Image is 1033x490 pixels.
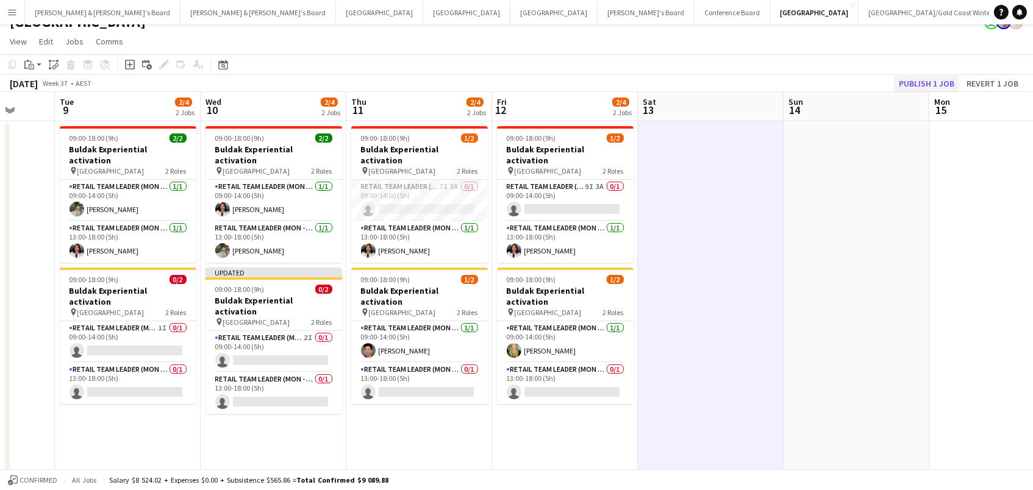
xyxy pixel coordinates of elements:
span: Sat [643,96,656,107]
div: 2 Jobs [176,108,195,117]
button: [GEOGRAPHIC_DATA] [336,1,423,24]
span: 1/2 [607,133,624,143]
div: Updated09:00-18:00 (9h)0/2Buldak Experiential activation [GEOGRAPHIC_DATA]2 RolesRETAIL Team Lead... [206,268,342,414]
h3: Buldak Experiential activation [60,144,196,166]
div: Updated [206,268,342,277]
span: 9 [58,103,74,117]
span: 2/2 [170,133,187,143]
span: 12 [495,103,507,117]
app-job-card: 09:00-18:00 (9h)1/2Buldak Experiential activation [GEOGRAPHIC_DATA]2 RolesRETAIL Team Leader (Mon... [351,126,488,263]
span: [GEOGRAPHIC_DATA] [223,166,290,176]
span: 0/2 [170,275,187,284]
div: [DATE] [10,77,38,90]
span: Sun [788,96,803,107]
span: 2 Roles [603,308,624,317]
app-card-role: RETAIL Team Leader (Mon - Fri)7I3A0/109:00-14:00 (5h) [351,180,488,221]
span: Wed [206,96,221,107]
button: Revert 1 job [962,76,1023,91]
span: 2 Roles [166,166,187,176]
span: [GEOGRAPHIC_DATA] [515,308,582,317]
span: [GEOGRAPHIC_DATA] [369,308,436,317]
button: [GEOGRAPHIC_DATA] [770,1,859,24]
span: All jobs [70,475,99,485]
app-card-role: RETAIL Team Leader (Mon - Fri)1I0/109:00-14:00 (5h) [60,321,196,363]
span: 11 [349,103,366,117]
app-card-role: RETAIL Team Leader (Mon - Fri)1/109:00-14:00 (5h)[PERSON_NAME] [60,180,196,221]
span: Tue [60,96,74,107]
app-card-role: RETAIL Team Leader (Mon - Fri)2I0/109:00-14:00 (5h) [206,331,342,372]
span: 2 Roles [457,166,478,176]
app-card-role: RETAIL Team Leader (Mon - Fri)1/113:00-18:00 (5h)[PERSON_NAME] [497,221,634,263]
button: [GEOGRAPHIC_DATA]/Gold Coast Winter [859,1,1003,24]
app-card-role: RETAIL Team Leader (Mon - Fri)1/109:00-14:00 (5h)[PERSON_NAME] [351,321,488,363]
span: [GEOGRAPHIC_DATA] [369,166,436,176]
h3: Buldak Experiential activation [497,285,634,307]
span: Confirmed [20,476,57,485]
button: Confirmed [6,474,59,487]
span: 2/4 [175,98,192,107]
button: [GEOGRAPHIC_DATA] [510,1,598,24]
app-card-role: RETAIL Team Leader (Mon - Fri)1/113:00-18:00 (5h)[PERSON_NAME] [351,221,488,263]
span: 1/2 [461,133,478,143]
app-job-card: 09:00-18:00 (9h)2/2Buldak Experiential activation [GEOGRAPHIC_DATA]2 RolesRETAIL Team Leader (Mon... [206,126,342,263]
span: [GEOGRAPHIC_DATA] [77,308,145,317]
span: 13 [641,103,656,117]
a: Jobs [60,34,88,49]
div: 2 Jobs [321,108,340,117]
button: [PERSON_NAME] & [PERSON_NAME]'s Board [181,1,336,24]
span: 09:00-18:00 (9h) [361,275,410,284]
a: View [5,34,32,49]
span: 14 [787,103,803,117]
span: 2 Roles [312,166,332,176]
h3: Buldak Experiential activation [497,144,634,166]
button: [PERSON_NAME] & [PERSON_NAME]'s Board [25,1,181,24]
span: 09:00-18:00 (9h) [215,133,265,143]
span: 2/2 [315,133,332,143]
span: Jobs [65,36,84,47]
span: 2 Roles [457,308,478,317]
h3: Buldak Experiential activation [60,285,196,307]
span: 2 Roles [166,308,187,317]
span: 2/4 [466,98,484,107]
h3: Buldak Experiential activation [351,285,488,307]
span: [GEOGRAPHIC_DATA] [515,166,582,176]
span: Edit [39,36,53,47]
span: [GEOGRAPHIC_DATA] [77,166,145,176]
app-job-card: 09:00-18:00 (9h)1/2Buldak Experiential activation [GEOGRAPHIC_DATA]2 RolesRETAIL Team Leader (Mon... [497,268,634,404]
span: 1/2 [607,275,624,284]
button: [PERSON_NAME]'s Board [598,1,695,24]
span: Thu [351,96,366,107]
h3: Buldak Experiential activation [206,295,342,317]
app-card-role: RETAIL Team Leader (Mon - Fri)1/109:00-14:00 (5h)[PERSON_NAME] [206,180,342,221]
span: View [10,36,27,47]
h3: Buldak Experiential activation [351,144,488,166]
app-card-role: RETAIL Team Leader (Mon - Fri)1/113:00-18:00 (5h)[PERSON_NAME] [60,221,196,263]
span: Total Confirmed $9 089.88 [296,475,388,485]
app-card-role: RETAIL Team Leader (Mon - Fri)1/109:00-14:00 (5h)[PERSON_NAME] [497,321,634,363]
span: 09:00-18:00 (9h) [70,133,119,143]
span: 2/4 [612,98,629,107]
span: 15 [932,103,950,117]
app-job-card: 09:00-18:00 (9h)1/2Buldak Experiential activation [GEOGRAPHIC_DATA]2 RolesRETAIL Team Leader (Mon... [497,126,634,263]
app-job-card: 09:00-18:00 (9h)0/2Buldak Experiential activation [GEOGRAPHIC_DATA]2 RolesRETAIL Team Leader (Mon... [60,268,196,404]
span: Week 37 [40,79,71,88]
app-card-role: RETAIL Team Leader (Mon - Fri)0/113:00-18:00 (5h) [60,363,196,404]
span: Comms [96,36,123,47]
button: Publish 1 job [894,76,959,91]
span: 09:00-18:00 (9h) [70,275,119,284]
div: 2 Jobs [613,108,632,117]
span: 09:00-18:00 (9h) [507,133,556,143]
app-card-role: RETAIL Team Leader (Mon - Fri)0/113:00-18:00 (5h) [206,372,342,414]
a: Edit [34,34,58,49]
app-card-role: RETAIL Team Leader (Mon - Fri)1/113:00-18:00 (5h)[PERSON_NAME] [206,221,342,263]
button: [GEOGRAPHIC_DATA] [423,1,510,24]
span: [GEOGRAPHIC_DATA] [223,318,290,327]
app-job-card: 09:00-18:00 (9h)2/2Buldak Experiential activation [GEOGRAPHIC_DATA]2 RolesRETAIL Team Leader (Mon... [60,126,196,263]
button: Conference Board [695,1,770,24]
app-job-card: 09:00-18:00 (9h)1/2Buldak Experiential activation [GEOGRAPHIC_DATA]2 RolesRETAIL Team Leader (Mon... [351,268,488,404]
div: AEST [76,79,91,88]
